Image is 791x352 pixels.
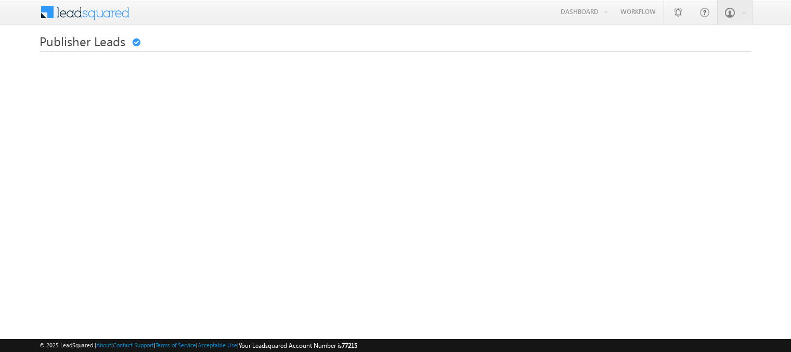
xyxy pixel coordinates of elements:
[96,342,111,348] a: About
[198,342,237,348] a: Acceptable Use
[40,341,357,350] span: © 2025 LeadSquared | | | | |
[113,342,154,348] a: Contact Support
[40,33,125,49] span: Publisher Leads
[239,342,357,349] span: Your Leadsquared Account Number is
[155,342,196,348] a: Terms of Service
[342,342,357,349] span: 77215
